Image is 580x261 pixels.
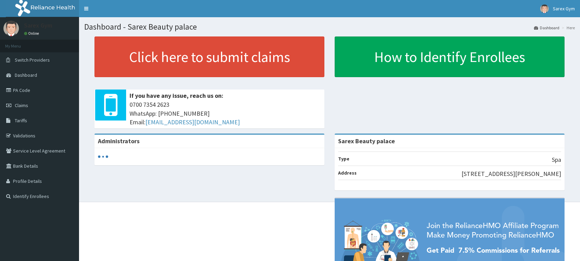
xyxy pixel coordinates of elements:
p: Sarex Gym [24,22,52,29]
p: Spa [552,155,561,164]
b: Address [338,170,357,176]
strong: Sarex Beauty palace [338,137,395,145]
b: Type [338,156,349,162]
h1: Dashboard - Sarex Beauty palace [84,22,575,31]
p: [STREET_ADDRESS][PERSON_NAME] [461,169,561,178]
svg: audio-loading [98,152,108,162]
span: Dashboard [15,72,37,78]
span: Sarex Gym [553,6,575,12]
a: Dashboard [534,25,559,31]
span: Claims [15,102,28,108]
a: Online [24,31,41,36]
span: 0700 7354 2623 WhatsApp: [PHONE_NUMBER] Email: [130,100,321,127]
a: Click here to submit claims [94,36,324,77]
span: Tariffs [15,117,27,124]
b: Administrators [98,137,140,145]
img: User Image [3,21,19,36]
a: How to Identify Enrollees [335,36,565,77]
b: If you have any issue, reach us on: [130,92,223,100]
li: Here [560,25,575,31]
img: User Image [540,4,549,13]
span: Switch Providers [15,57,50,63]
a: [EMAIL_ADDRESS][DOMAIN_NAME] [145,118,240,126]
